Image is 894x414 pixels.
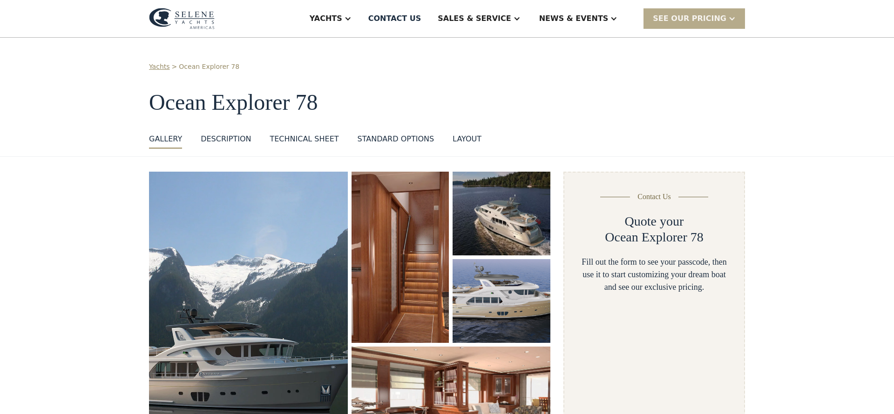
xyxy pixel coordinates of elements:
[625,214,684,229] h2: Quote your
[201,134,251,149] a: DESCRIPTION
[653,13,726,24] div: SEE Our Pricing
[201,134,251,145] div: DESCRIPTION
[310,13,342,24] div: Yachts
[453,134,481,149] a: layout
[637,191,671,202] div: Contact Us
[579,256,729,294] div: Fill out the form to see your passcode, then use it to start customizing your dream boat and see ...
[149,134,182,149] a: GALLERY
[270,134,339,149] a: Technical sheet
[149,90,745,115] h1: Ocean Explorer 78
[149,62,170,72] a: Yachts
[368,13,421,24] div: Contact US
[358,134,434,149] a: standard options
[179,62,239,72] a: Ocean Explorer 78
[358,134,434,145] div: standard options
[270,134,339,145] div: Technical sheet
[453,172,550,255] a: open lightbox
[438,13,511,24] div: Sales & Service
[453,134,481,145] div: layout
[605,229,703,245] h2: Ocean Explorer 78
[172,62,177,72] div: >
[149,8,215,29] img: logo
[643,8,745,28] div: SEE Our Pricing
[352,172,449,343] a: open lightbox
[149,134,182,145] div: GALLERY
[539,13,609,24] div: News & EVENTS
[453,259,550,343] a: open lightbox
